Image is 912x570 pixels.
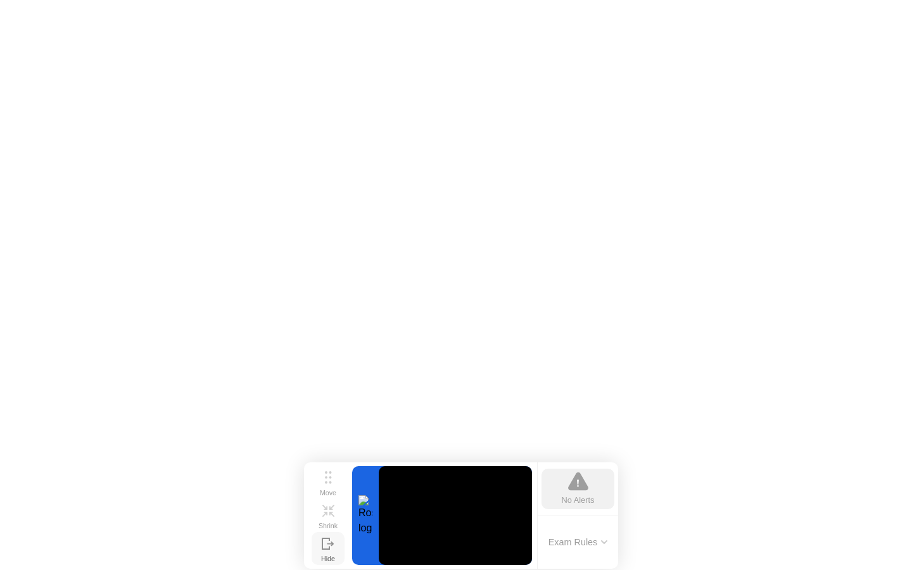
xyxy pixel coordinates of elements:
div: Move [320,489,336,497]
button: Exam Rules [545,536,612,548]
div: No Alerts [562,494,595,506]
div: Shrink [319,522,338,529]
button: Move [312,466,345,499]
button: Shrink [312,499,345,532]
div: Hide [321,555,335,562]
button: Hide [312,532,345,565]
